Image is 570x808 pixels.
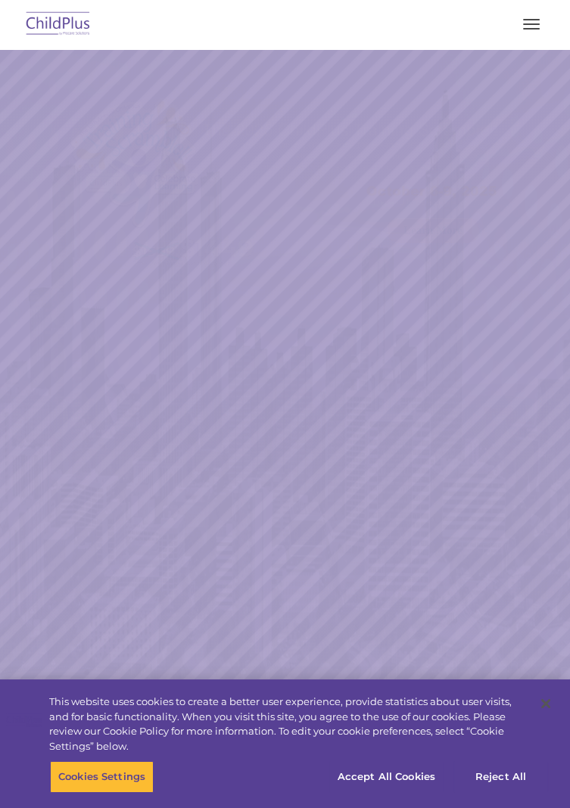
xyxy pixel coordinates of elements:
button: Reject All [453,761,548,793]
span: Last name [245,88,291,99]
span: Phone number [245,150,310,161]
button: Accept All Cookies [329,761,444,793]
img: ChildPlus by Procare Solutions [23,7,94,42]
a: Learn More [387,218,479,243]
button: Cookies Settings [50,761,154,793]
div: This website uses cookies to create a better user experience, provide statistics about user visit... [49,695,529,754]
button: Close [529,687,562,720]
